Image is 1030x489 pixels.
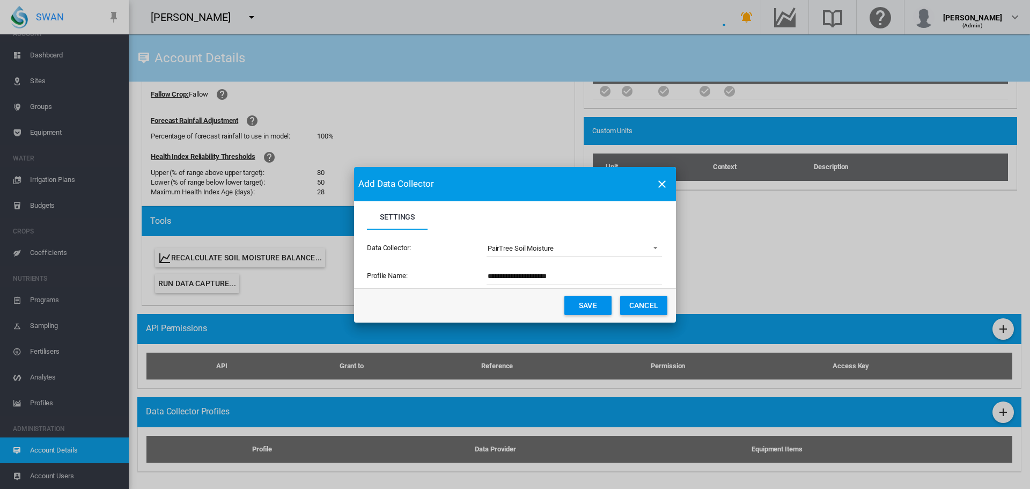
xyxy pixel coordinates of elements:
span: Add Data Collector [358,178,434,191]
span: Settings [380,213,415,221]
button: Cancel [620,296,667,315]
button: icon-close [651,173,673,195]
div: PairTree Soil Moisture [488,244,554,252]
md-dialog: Settings Settings ... [354,167,676,323]
md-icon: icon-close [656,178,668,191]
label: Profile Name: [367,271,485,281]
button: Save [564,296,612,315]
label: Data Collector: [367,243,485,253]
